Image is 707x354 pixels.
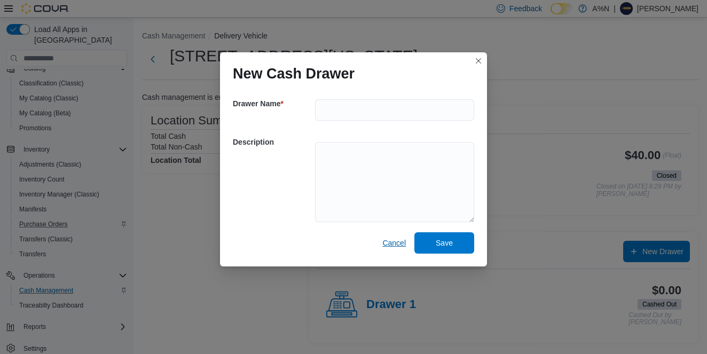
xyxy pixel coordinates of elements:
button: Save [414,232,474,254]
button: Cancel [378,232,410,254]
h1: New Cash Drawer [233,65,355,82]
span: Save [436,238,453,248]
h5: Drawer Name [233,93,313,114]
span: Cancel [382,238,406,248]
button: Closes this modal window [472,54,485,67]
h5: Description [233,131,313,153]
